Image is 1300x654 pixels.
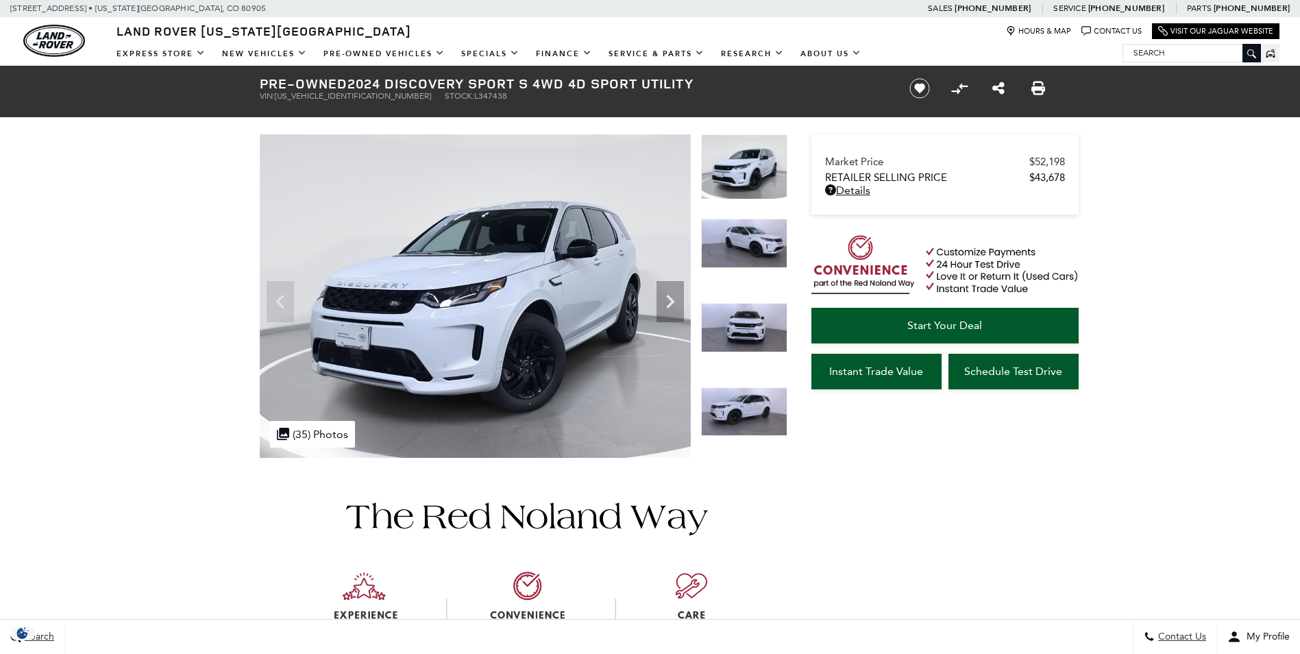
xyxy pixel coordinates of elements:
span: Schedule Test Drive [964,365,1062,378]
nav: Main Navigation [108,42,870,66]
a: Research [713,42,792,66]
a: Hours & Map [1006,26,1071,36]
section: Click to Open Cookie Consent Modal [7,626,38,640]
img: Used 2024 Fuji White Land Rover S image 2 [701,219,787,268]
span: Stock: [445,91,474,101]
div: (35) Photos [270,421,355,448]
a: Share this Pre-Owned 2024 Discovery Sport S 4WD 4D Sport Utility [992,80,1005,97]
span: VIN: [260,91,275,101]
a: Instant Trade Value [811,354,942,389]
a: Market Price $52,198 [825,156,1065,168]
span: Start Your Deal [907,319,982,332]
img: Opt-Out Icon [7,626,38,640]
span: $43,678 [1029,171,1065,184]
a: Visit Our Jaguar Website [1158,26,1273,36]
img: Used 2024 Fuji White Land Rover S image 1 [260,134,691,458]
a: Schedule Test Drive [948,354,1079,389]
span: $52,198 [1029,156,1065,168]
button: Open user profile menu [1217,620,1300,654]
a: Start Your Deal [811,308,1079,343]
a: [PHONE_NUMBER] [955,3,1031,14]
span: Instant Trade Value [829,365,923,378]
a: About Us [792,42,870,66]
strong: Pre-Owned [260,74,347,93]
a: Service & Parts [600,42,713,66]
img: Used 2024 Fuji White Land Rover S image 1 [701,134,787,199]
a: Details [825,184,1065,197]
button: Compare vehicle [949,78,970,99]
a: New Vehicles [214,42,315,66]
button: Save vehicle [905,77,935,99]
a: Specials [453,42,528,66]
a: [PHONE_NUMBER] [1088,3,1164,14]
a: [STREET_ADDRESS] • [US_STATE][GEOGRAPHIC_DATA], CO 80905 [10,3,266,13]
input: Search [1123,45,1260,61]
img: Used 2024 Fuji White Land Rover S image 4 [701,387,787,437]
span: L347438 [474,91,507,101]
span: Contact Us [1155,631,1206,643]
div: Next [657,281,684,322]
span: [US_VEHICLE_IDENTIFICATION_NUMBER] [275,91,431,101]
a: Pre-Owned Vehicles [315,42,453,66]
span: My Profile [1241,631,1290,643]
img: Used 2024 Fuji White Land Rover S image 3 [701,303,787,352]
span: Parts [1187,3,1212,13]
a: EXPRESS STORE [108,42,214,66]
img: Land Rover [23,25,85,57]
span: Retailer Selling Price [825,171,1029,184]
span: Market Price [825,156,1029,168]
a: Print this Pre-Owned 2024 Discovery Sport S 4WD 4D Sport Utility [1031,80,1045,97]
span: Sales [928,3,953,13]
a: Land Rover [US_STATE][GEOGRAPHIC_DATA] [108,23,419,39]
a: Finance [528,42,600,66]
a: land-rover [23,25,85,57]
a: [PHONE_NUMBER] [1214,3,1290,14]
span: Land Rover [US_STATE][GEOGRAPHIC_DATA] [116,23,411,39]
h1: 2024 Discovery Sport S 4WD 4D Sport Utility [260,76,887,91]
span: Service [1053,3,1086,13]
a: Contact Us [1081,26,1142,36]
a: Retailer Selling Price $43,678 [825,171,1065,184]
